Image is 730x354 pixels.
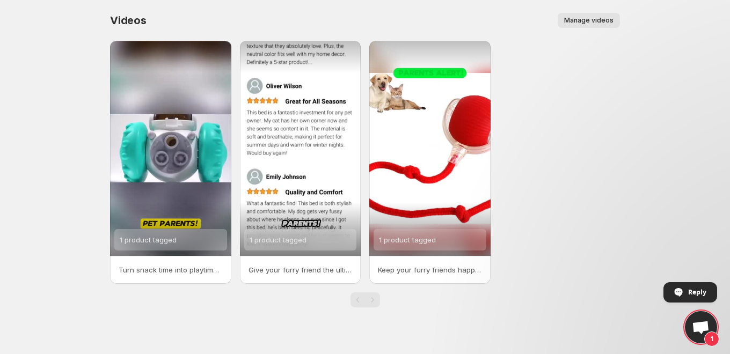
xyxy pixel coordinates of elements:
[688,283,706,301] span: Reply
[351,292,380,307] nav: Pagination
[119,264,223,275] p: Turn snack time into playtime Our Interactive Treat Dispenser Toy keeps your dog or cat active en...
[249,264,353,275] p: Give your furry friend the ultimate comfort all year round The [PERSON_NAME] 4-Season Pet Bed kee...
[120,235,177,244] span: 1 product tagged
[250,235,306,244] span: 1 product tagged
[379,235,436,244] span: 1 product tagged
[704,331,719,346] span: 1
[564,16,614,25] span: Manage videos
[378,264,482,275] p: Keep your furry friends happy active Introducing the Smart Rolling Pet Ball the ultimate interact...
[110,14,147,27] span: Videos
[685,311,717,343] div: Open chat
[558,13,620,28] button: Manage videos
